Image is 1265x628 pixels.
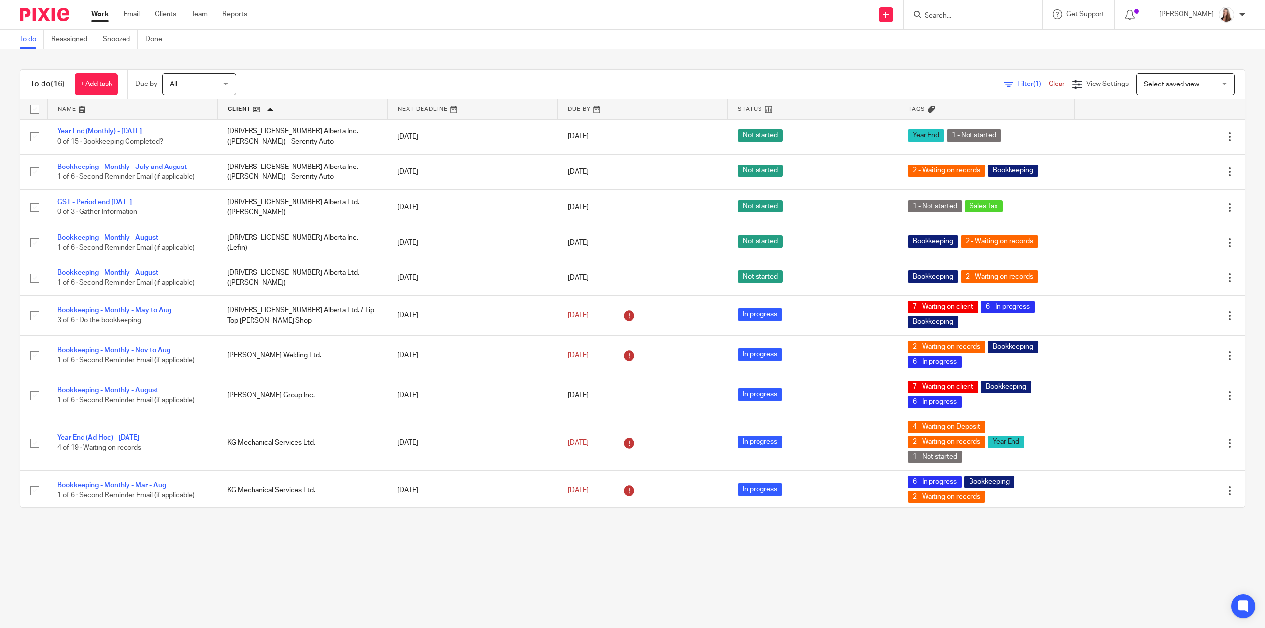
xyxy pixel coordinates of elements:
[75,73,118,95] a: + Add task
[57,244,195,251] span: 1 of 6 · Second Reminder Email (if applicable)
[217,416,387,470] td: KG Mechanical Services Ltd.
[57,280,195,287] span: 1 of 6 · Second Reminder Email (if applicable)
[387,470,557,510] td: [DATE]
[568,239,589,246] span: [DATE]
[738,483,782,496] span: In progress
[30,79,65,89] h1: To do
[135,79,157,89] p: Due by
[217,295,387,335] td: [DRIVERS_LICENSE_NUMBER] Alberta Ltd. / Tip Top [PERSON_NAME] Shop
[908,491,985,503] span: 2 - Waiting on records
[91,9,109,19] a: Work
[965,200,1003,212] span: Sales Tax
[738,308,782,321] span: In progress
[568,133,589,140] span: [DATE]
[908,200,962,212] span: 1 - Not started
[1017,81,1049,87] span: Filter
[1144,81,1199,88] span: Select saved view
[51,80,65,88] span: (16)
[1049,81,1065,87] a: Clear
[908,381,978,393] span: 7 - Waiting on client
[738,388,782,401] span: In progress
[908,476,962,488] span: 6 - In progress
[568,439,589,446] span: [DATE]
[387,260,557,295] td: [DATE]
[155,9,176,19] a: Clients
[908,301,978,313] span: 7 - Waiting on client
[981,301,1035,313] span: 6 - In progress
[738,436,782,448] span: In progress
[387,225,557,260] td: [DATE]
[981,381,1031,393] span: Bookkeeping
[908,356,962,368] span: 6 - In progress
[57,347,170,354] a: Bookkeeping - Monthly - Nov to Aug
[57,397,195,404] span: 1 of 6 · Second Reminder Email (if applicable)
[20,30,44,49] a: To do
[387,416,557,470] td: [DATE]
[57,317,141,324] span: 3 of 6 · Do the bookkeeping
[57,434,139,441] a: Year End (Ad Hoc) - [DATE]
[908,396,962,408] span: 6 - In progress
[387,154,557,189] td: [DATE]
[57,234,158,241] a: Bookkeeping - Monthly - August
[170,81,177,88] span: All
[568,392,589,399] span: [DATE]
[738,235,783,248] span: Not started
[57,492,195,499] span: 1 of 6 · Second Reminder Email (if applicable)
[568,487,589,494] span: [DATE]
[964,476,1014,488] span: Bookkeeping
[738,348,782,361] span: In progress
[57,269,158,276] a: Bookkeeping - Monthly - August
[124,9,140,19] a: Email
[988,436,1024,448] span: Year End
[57,357,195,364] span: 1 of 6 · Second Reminder Email (if applicable)
[738,270,783,283] span: Not started
[57,128,142,135] a: Year End (Monthly) - [DATE]
[1066,11,1104,18] span: Get Support
[568,274,589,281] span: [DATE]
[908,235,958,248] span: Bookkeeping
[217,260,387,295] td: [DRIVERS_LICENSE_NUMBER] Alberta Ltd. ([PERSON_NAME])
[57,482,166,489] a: Bookkeeping - Monthly - Mar - Aug
[738,200,783,212] span: Not started
[924,12,1012,21] input: Search
[1033,81,1041,87] span: (1)
[217,119,387,154] td: [DRIVERS_LICENSE_NUMBER] Alberta Inc. ([PERSON_NAME]) - Serenity Auto
[568,352,589,359] span: [DATE]
[57,387,158,394] a: Bookkeeping - Monthly - August
[387,295,557,335] td: [DATE]
[217,190,387,225] td: [DRIVERS_LICENSE_NUMBER] Alberta Ltd. ([PERSON_NAME])
[961,270,1038,283] span: 2 - Waiting on records
[908,451,962,463] span: 1 - Not started
[387,119,557,154] td: [DATE]
[738,129,783,142] span: Not started
[191,9,208,19] a: Team
[908,316,958,328] span: Bookkeeping
[988,341,1038,353] span: Bookkeeping
[217,376,387,416] td: [PERSON_NAME] Group Inc.
[908,106,925,112] span: Tags
[947,129,1001,142] span: 1 - Not started
[217,154,387,189] td: [DRIVERS_LICENSE_NUMBER] Alberta Inc. ([PERSON_NAME]) - Serenity Auto
[20,8,69,21] img: Pixie
[57,445,141,452] span: 4 of 19 · Waiting on records
[568,312,589,319] span: [DATE]
[217,335,387,376] td: [PERSON_NAME] Welding Ltd.
[988,165,1038,177] span: Bookkeeping
[387,335,557,376] td: [DATE]
[57,209,137,216] span: 0 of 3 · Gather Information
[57,138,163,145] span: 0 of 15 · Bookkeeping Completed?
[568,204,589,210] span: [DATE]
[57,307,171,314] a: Bookkeeping - Monthly - May to Aug
[57,199,132,206] a: GST - Period end [DATE]
[961,235,1038,248] span: 2 - Waiting on records
[908,436,985,448] span: 2 - Waiting on records
[908,165,985,177] span: 2 - Waiting on records
[908,421,985,433] span: 4 - Waiting on Deposit
[1159,9,1214,19] p: [PERSON_NAME]
[908,270,958,283] span: Bookkeeping
[387,376,557,416] td: [DATE]
[387,190,557,225] td: [DATE]
[1086,81,1129,87] span: View Settings
[103,30,138,49] a: Snoozed
[145,30,169,49] a: Done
